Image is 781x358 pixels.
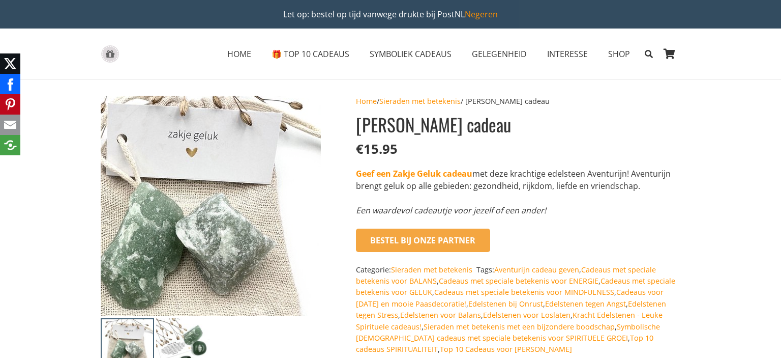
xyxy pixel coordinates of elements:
a: Cadeaus voor [DATE] en mooie Paasdecoratie! [356,287,664,308]
h1: [PERSON_NAME] cadeau [356,112,680,137]
span: GELEGENHEID [472,48,527,60]
a: GELEGENHEIDGELEGENHEID Menu [462,41,537,67]
nav: Breadcrumb [356,96,680,107]
a: Winkelwagen [658,29,680,79]
span: SYMBOLIEK CADEAUS [370,48,452,60]
a: SHOPSHOP Menu [598,41,640,67]
a: Edelstenen bij Onrust [468,299,543,309]
button: Bestel bij onze Partner [356,229,491,252]
a: Sieraden met betekenis met een bijzondere boodschap [424,322,615,332]
a: 🎁 TOP 10 CADEAUS🎁 TOP 10 CADEAUS Menu [261,41,359,67]
a: INTERESSEINTERESSE Menu [537,41,598,67]
a: Negeren [465,9,498,20]
p: met deze krachtige edelsteen Aventurijn! Aventurijn brengt geluk op alle gebieden: gezondheid, ri... [356,168,680,192]
a: Top 10 Cadeaus voor [PERSON_NAME] [440,344,572,354]
span: € [356,140,364,158]
a: Geef een Zakje Geluk cadeau [356,168,472,179]
a: Edelstenen voor Loslaten [483,310,570,320]
a: Aventurijn cadeau geven [494,265,579,274]
bdi: 15.95 [356,140,398,158]
span: SHOP [608,48,630,60]
a: Edelstenen voor Balans [400,310,481,320]
a: Kracht Edelstenen - Leuke Spirituele cadeaus! [356,310,663,331]
a: HOMEHOME Menu [217,41,261,67]
span: HOME [227,48,251,60]
em: Een waardevol cadeautje voor jezelf of een ander! [356,205,546,216]
a: Sieraden met betekenis [379,96,461,106]
a: Home [356,96,377,106]
a: gift-box-icon-grey-inspirerendwinkelen [101,45,119,63]
span: 🎁 TOP 10 CADEAUS [272,48,349,60]
a: Zoeken [640,41,658,67]
a: Cadeaus met speciale betekenis voor ENERGIE [439,276,598,286]
a: Edelstenen tegen Angst [545,299,626,309]
a: SYMBOLIEK CADEAUSSYMBOLIEK CADEAUS Menu [359,41,462,67]
a: Sieraden met betekenis [391,265,472,274]
a: Cadeaus met speciale betekenis voor MINDFULNESS [434,287,614,297]
span: Categorie: [356,265,475,274]
span: INTERESSE [547,48,588,60]
span: Tags: , , , , , , , , , , , , , , , [356,265,675,354]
